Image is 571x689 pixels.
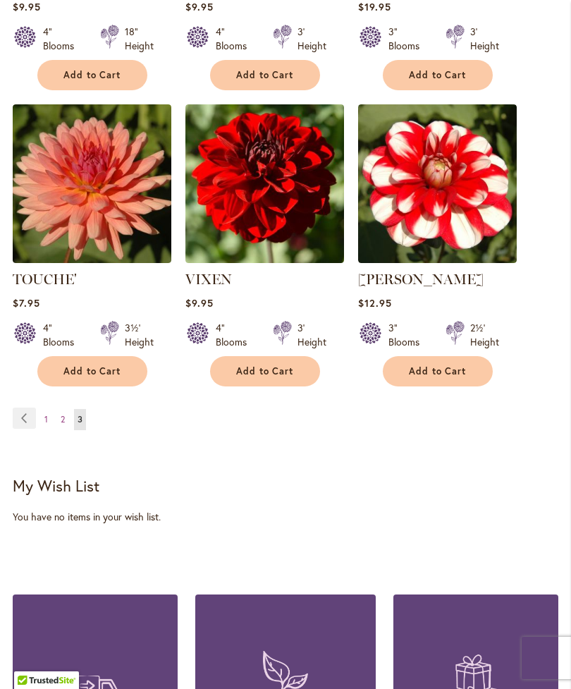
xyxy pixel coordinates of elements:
span: $9.95 [185,296,214,310]
a: VIXEN [185,252,344,266]
div: You have no items in your wish list. [13,510,558,524]
div: 4" Blooms [216,321,256,349]
a: VIXEN [185,271,232,288]
span: $7.95 [13,296,40,310]
img: VIXEN [185,104,344,263]
div: 3' Height [470,25,499,53]
a: 2 [57,409,68,430]
span: Add to Cart [236,69,294,81]
button: Add to Cart [37,60,147,90]
div: 3' Height [297,25,326,53]
a: TOUCHE' [13,252,171,266]
div: 2½' Height [470,321,499,349]
a: [PERSON_NAME] [358,271,484,288]
span: Add to Cart [409,365,467,377]
img: YORO KOBI [358,104,517,263]
span: Add to Cart [236,365,294,377]
button: Add to Cart [210,356,320,386]
div: 3" Blooms [388,321,429,349]
div: 3' Height [297,321,326,349]
a: YORO KOBI [358,252,517,266]
div: 4" Blooms [43,321,83,349]
a: TOUCHE' [13,271,77,288]
iframe: Launch Accessibility Center [11,639,50,678]
span: Add to Cart [409,69,467,81]
strong: My Wish List [13,475,99,496]
span: 2 [61,414,65,425]
div: 18" Height [125,25,154,53]
span: 1 [44,414,48,425]
span: Add to Cart [63,365,121,377]
div: 3½' Height [125,321,154,349]
button: Add to Cart [383,356,493,386]
div: 3" Blooms [388,25,429,53]
div: 4" Blooms [216,25,256,53]
button: Add to Cart [210,60,320,90]
button: Add to Cart [383,60,493,90]
span: 3 [78,414,82,425]
span: Add to Cart [63,69,121,81]
button: Add to Cart [37,356,147,386]
div: 4" Blooms [43,25,83,53]
a: 1 [41,409,51,430]
img: TOUCHE' [13,104,171,263]
span: $12.95 [358,296,392,310]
